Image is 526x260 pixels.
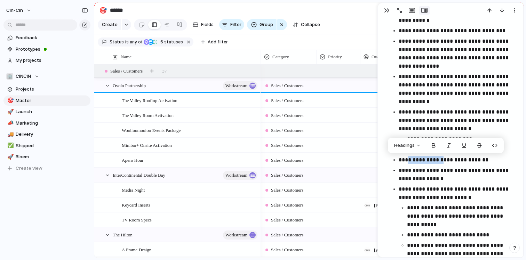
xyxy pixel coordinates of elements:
span: Collapse [301,21,320,28]
span: Delivery [16,131,88,138]
div: 🚚 [7,131,12,139]
button: Create [98,19,121,30]
button: cin-cin [3,5,35,16]
span: Feedback [16,34,88,41]
button: Filter [219,19,244,30]
span: TV Room Specs [122,216,152,224]
div: 🎯 [7,97,12,104]
span: 6 [158,39,164,44]
button: 🚚 [6,131,13,138]
span: Headings [394,142,415,149]
span: Sales / Customers [271,246,303,253]
span: Owner [372,53,384,60]
span: The Hilton [113,230,133,238]
span: cin-cin [6,7,23,14]
button: Group [247,19,277,30]
span: Woolloomooloo Events Package [122,126,181,134]
span: The Valley Room Activation [122,111,174,119]
span: Minibar+ Onsite Activation [122,141,172,149]
span: Sales / Customers [271,97,303,104]
button: workstream [223,81,257,90]
a: 🚀Bloem [3,152,90,162]
div: 🚀 [7,153,12,161]
span: [PERSON_NAME] van den [PERSON_NAME] [374,202,428,209]
span: is [125,39,129,45]
span: statuses [158,39,183,45]
span: Category [272,53,289,60]
span: Fields [201,21,214,28]
span: Status [110,39,124,45]
button: 6 statuses [143,38,184,46]
a: 🎯Master [3,95,90,106]
span: workstream [225,81,247,91]
span: Create view [16,165,42,172]
button: Add filter [197,37,232,47]
div: 🏢 [6,73,13,80]
span: Sales / Customers [271,112,303,119]
span: Name [121,53,131,60]
span: My projects [16,57,88,64]
span: 37 [162,68,167,75]
span: Launch [16,108,88,115]
div: 📣 [7,119,12,127]
a: 📣Marketing [3,118,90,128]
span: Group [260,21,273,28]
span: The Valley Rooftop Activation [122,96,177,104]
span: Master [16,97,88,104]
span: A Frame Design [122,245,151,253]
span: Sales / Customers [271,157,303,164]
span: Add filter [208,39,228,45]
a: Feedback [3,33,90,43]
a: Prototypes [3,44,90,54]
button: Create view [3,163,90,174]
button: 📣 [6,120,13,127]
span: Sales / Customers [271,142,303,149]
button: Collapse [290,19,323,30]
span: Sales / Customers [271,202,303,209]
button: Headings [390,140,425,151]
button: 🎯 [97,5,109,16]
span: workstream [225,170,247,180]
span: Marketing [16,120,88,127]
div: ✅Shipped [3,141,90,151]
button: 🎯 [6,97,13,104]
span: any of [129,39,142,45]
span: Bloem [16,153,88,160]
a: Projects [3,84,90,94]
span: Create [102,21,118,28]
span: Media Night [122,186,145,194]
button: workstream [223,171,257,180]
a: 🚀Launch [3,107,90,117]
span: InterContinental Double Bay [113,171,165,179]
button: 🚀 [6,153,13,160]
span: Sales / Customers [110,68,143,75]
span: Ovolo Partnership [113,81,146,89]
span: Filter [230,21,241,28]
div: 🎯 [99,6,107,15]
span: Sales / Customers [271,217,303,224]
span: Shipped [16,142,88,149]
span: Keycard Inserts [122,201,150,209]
button: isany of [124,38,144,46]
button: 🏢CINCiN [3,71,90,82]
span: Sales / Customers [271,187,303,194]
a: 🚚Delivery [3,129,90,140]
span: CINCiN [16,73,31,80]
span: workstream [225,230,247,240]
span: Apero Hour [122,156,143,164]
div: ✅ [7,142,12,150]
span: [PERSON_NAME] van den [PERSON_NAME] [374,247,428,254]
button: ✅ [6,142,13,149]
span: Priority [328,53,342,60]
span: Sales / Customers [271,172,303,179]
span: Prototypes [16,46,88,53]
div: 🚀 [7,108,12,116]
span: Sales / Customers [271,232,303,238]
span: Sales / Customers [271,82,303,89]
button: Fields [190,19,216,30]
